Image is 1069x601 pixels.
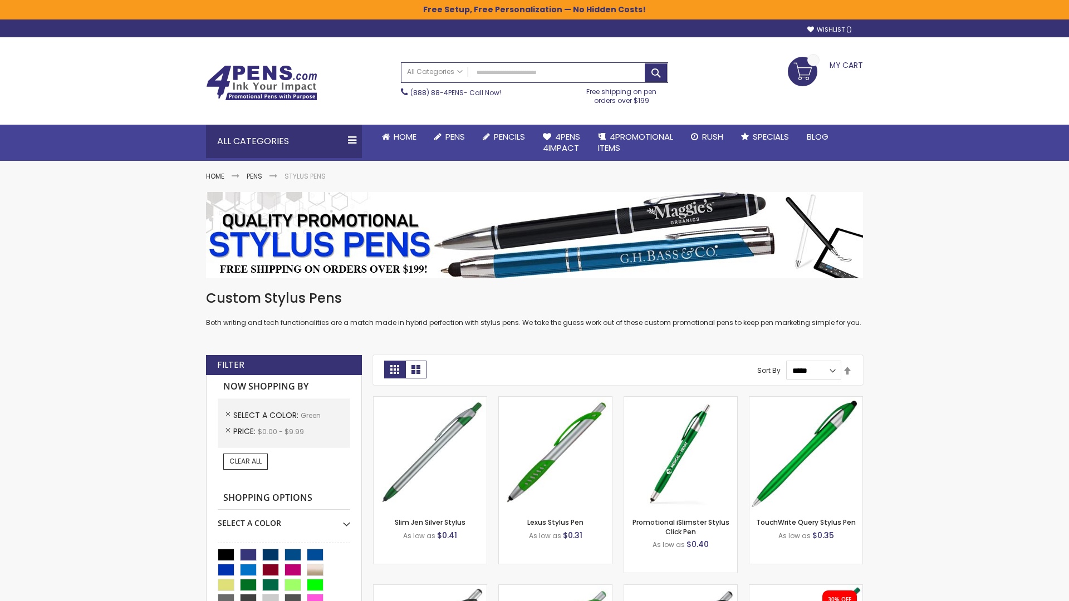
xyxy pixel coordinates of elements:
[624,397,737,510] img: Promotional iSlimster Stylus Click Pen-Green
[410,88,464,97] a: (888) 88-4PENS
[798,125,837,149] a: Blog
[589,125,682,161] a: 4PROMOTIONALITEMS
[425,125,474,149] a: Pens
[499,584,612,594] a: Boston Silver Stylus Pen-Green
[301,411,321,420] span: Green
[702,131,723,142] span: Rush
[258,427,304,436] span: $0.00 - $9.99
[229,456,262,466] span: Clear All
[653,540,685,549] span: As low as
[575,83,669,105] div: Free shipping on pen orders over $199
[632,518,729,536] a: Promotional iSlimster Stylus Click Pen
[534,125,589,161] a: 4Pens4impact
[206,65,317,101] img: 4Pens Custom Pens and Promotional Products
[778,531,811,540] span: As low as
[753,131,789,142] span: Specials
[401,63,468,81] a: All Categories
[686,539,709,550] span: $0.40
[807,131,828,142] span: Blog
[445,131,465,142] span: Pens
[218,375,350,398] strong: Now Shopping by
[206,192,863,278] img: Stylus Pens
[807,26,852,34] a: Wishlist
[247,171,262,181] a: Pens
[223,454,268,469] a: Clear All
[527,518,583,527] a: Lexus Stylus Pen
[529,531,561,540] span: As low as
[285,171,326,181] strong: Stylus Pens
[233,426,258,437] span: Price
[217,359,244,371] strong: Filter
[233,410,301,421] span: Select A Color
[374,584,487,594] a: Boston Stylus Pen-Green
[395,518,465,527] a: Slim Jen Silver Stylus
[206,289,863,328] div: Both writing and tech functionalities are a match made in hybrid perfection with stylus pens. We ...
[394,131,416,142] span: Home
[756,518,856,527] a: TouchWrite Query Stylus Pen
[624,396,737,406] a: Promotional iSlimster Stylus Click Pen-Green
[494,131,525,142] span: Pencils
[206,289,863,307] h1: Custom Stylus Pens
[437,530,457,541] span: $0.41
[384,361,405,378] strong: Grid
[749,396,862,406] a: TouchWrite Query Stylus Pen-Green
[563,530,582,541] span: $0.31
[749,584,862,594] a: iSlimster II - Full Color-Green
[682,125,732,149] a: Rush
[598,131,673,154] span: 4PROMOTIONAL ITEMS
[403,531,435,540] span: As low as
[373,125,425,149] a: Home
[218,510,350,529] div: Select A Color
[543,131,580,154] span: 4Pens 4impact
[732,125,798,149] a: Specials
[749,397,862,510] img: TouchWrite Query Stylus Pen-Green
[410,88,501,97] span: - Call Now!
[812,530,834,541] span: $0.35
[624,584,737,594] a: Lexus Metallic Stylus Pen-Green
[407,67,463,76] span: All Categories
[499,397,612,510] img: Lexus Stylus Pen-Green
[757,366,781,375] label: Sort By
[206,125,362,158] div: All Categories
[374,396,487,406] a: Slim Jen Silver Stylus-Green
[218,486,350,510] strong: Shopping Options
[374,397,487,510] img: Slim Jen Silver Stylus-Green
[206,171,224,181] a: Home
[499,396,612,406] a: Lexus Stylus Pen-Green
[474,125,534,149] a: Pencils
